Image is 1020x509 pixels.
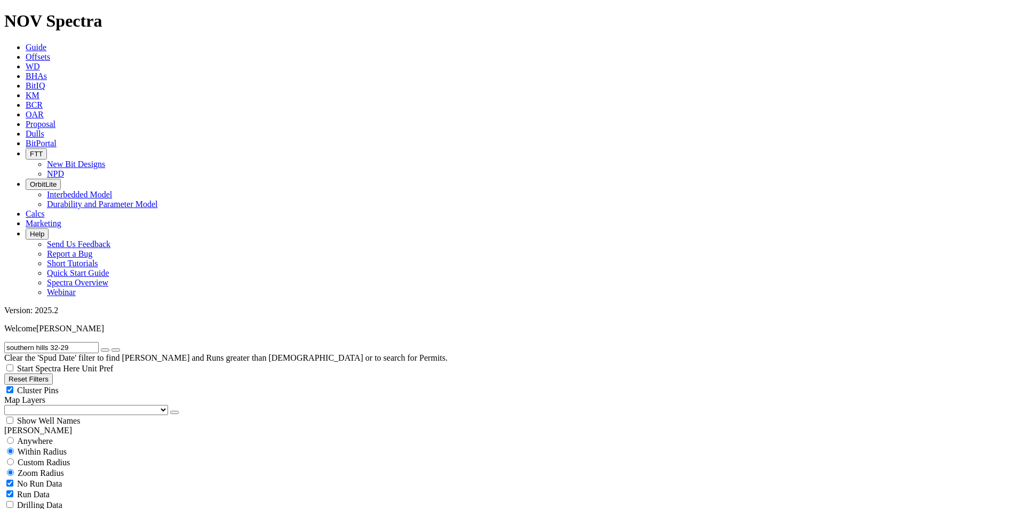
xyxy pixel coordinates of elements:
a: KM [26,91,39,100]
a: Dulls [26,129,44,138]
button: FTT [26,148,47,160]
span: Zoom Radius [18,468,64,478]
span: Run Data [17,490,50,499]
button: Reset Filters [4,373,53,385]
span: Anywhere [17,436,53,446]
span: Clear the 'Spud Date' filter to find [PERSON_NAME] and Runs greater than [DEMOGRAPHIC_DATA] or to... [4,353,448,362]
div: Version: 2025.2 [4,306,1016,315]
a: Webinar [47,288,76,297]
a: Short Tutorials [47,259,98,268]
span: Map Layers [4,395,45,404]
span: FTT [30,150,43,158]
a: NPD [47,169,64,178]
span: Start Spectra Here [17,364,79,373]
a: WD [26,62,40,71]
div: [PERSON_NAME] [4,426,1016,435]
input: Start Spectra Here [6,364,13,371]
span: OrbitLite [30,180,57,188]
span: Cluster Pins [17,386,59,395]
a: BitIQ [26,81,45,90]
a: New Bit Designs [47,160,105,169]
span: Within Radius [18,447,67,456]
a: BitPortal [26,139,57,148]
span: Help [30,230,44,238]
button: Help [26,228,49,240]
span: No Run Data [17,479,62,488]
input: Search [4,342,99,353]
a: BCR [26,100,43,109]
h1: NOV Spectra [4,11,1016,31]
a: Interbedded Model [47,190,112,199]
a: Offsets [26,52,50,61]
span: Unit Pref [82,364,113,373]
a: Proposal [26,120,55,129]
span: [PERSON_NAME] [36,324,104,333]
a: Marketing [26,219,61,228]
a: OAR [26,110,44,119]
a: Calcs [26,209,45,218]
a: Report a Bug [47,249,92,258]
a: Send Us Feedback [47,240,110,249]
p: Welcome [4,324,1016,333]
a: Quick Start Guide [47,268,109,277]
a: Guide [26,43,46,52]
a: BHAs [26,71,47,81]
span: Show Well Names [17,416,80,425]
span: Custom Radius [18,458,70,467]
a: Spectra Overview [47,278,108,287]
button: OrbitLite [26,179,61,190]
a: Durability and Parameter Model [47,200,158,209]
